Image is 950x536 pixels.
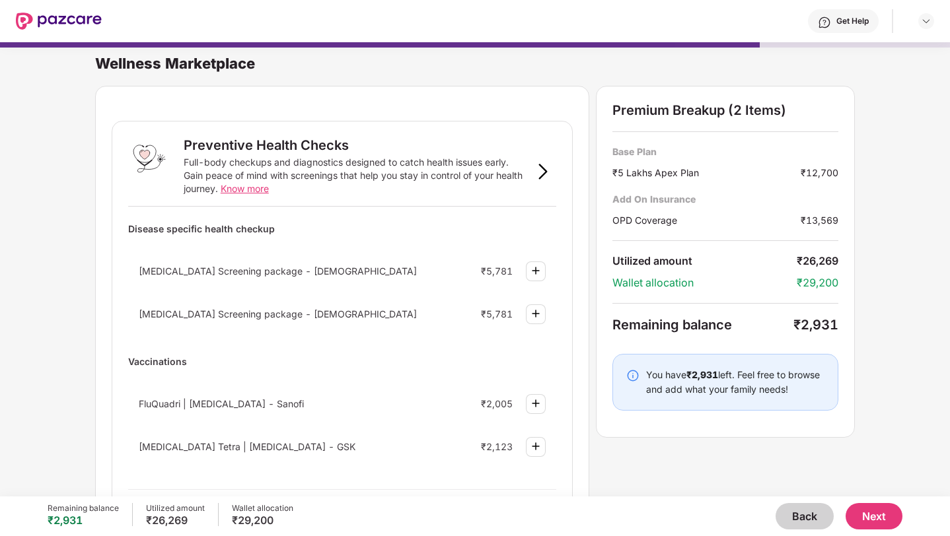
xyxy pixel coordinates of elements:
[139,308,417,319] span: [MEDICAL_DATA] Screening package - [DEMOGRAPHIC_DATA]
[921,16,932,26] img: svg+xml;base64,PHN2ZyBpZD0iRHJvcGRvd24tMzJ4MzIiIHhtbG5zPSJodHRwOi8vd3d3LnczLm9yZy8yMDAwL3N2ZyIgd2...
[221,183,269,194] span: Know more
[797,254,838,268] div: ₹26,269
[836,16,869,26] div: Get Help
[818,16,831,29] img: svg+xml;base64,PHN2ZyBpZD0iSGVscC0zMngzMiIgeG1sbnM9Imh0dHA6Ly93d3cudzMub3JnLzIwMDAvc3ZnIiB3aWR0aD...
[528,306,544,321] img: svg+xml;base64,PHN2ZyBpZD0iUGx1cy0zMngzMiIgeG1sbnM9Imh0dHA6Ly93d3cudzMub3JnLzIwMDAvc3ZnIiB3aWR0aD...
[801,213,838,227] div: ₹13,569
[139,398,304,409] span: FluQuadri | [MEDICAL_DATA] - Sanofi
[481,398,513,409] div: ₹2,005
[146,514,205,527] div: ₹26,269
[16,13,102,30] img: New Pazcare Logo
[612,166,801,180] div: ₹5 Lakhs Apex Plan
[793,317,838,333] div: ₹2,931
[801,166,838,180] div: ₹12,700
[612,276,797,290] div: Wallet allocation
[139,441,355,452] span: [MEDICAL_DATA] Tetra | [MEDICAL_DATA] - GSK
[612,145,838,158] div: Base Plan
[646,368,824,397] div: You have left. Feel free to browse and add what your family needs!
[612,317,793,333] div: Remaining balance
[128,350,556,373] div: Vaccinations
[528,438,544,454] img: svg+xml;base64,PHN2ZyBpZD0iUGx1cy0zMngzMiIgeG1sbnM9Imh0dHA6Ly93d3cudzMub3JnLzIwMDAvc3ZnIiB3aWR0aD...
[128,137,170,180] img: Preventive Health Checks
[95,54,950,73] div: Wellness Marketplace
[48,514,119,527] div: ₹2,931
[612,102,838,118] div: Premium Breakup (2 Items)
[139,265,417,277] span: [MEDICAL_DATA] Screening package - [DEMOGRAPHIC_DATA]
[232,514,293,527] div: ₹29,200
[626,369,639,382] img: svg+xml;base64,PHN2ZyBpZD0iSW5mby0yMHgyMCIgeG1sbnM9Imh0dHA6Ly93d3cudzMub3JnLzIwMDAvc3ZnIiB3aWR0aD...
[184,156,530,195] div: Full-body checkups and diagnostics designed to catch health issues early. Gain peace of mind with...
[535,164,551,180] img: svg+xml;base64,PHN2ZyB3aWR0aD0iOSIgaGVpZ2h0PSIxNiIgdmlld0JveD0iMCAwIDkgMTYiIGZpbGw9Im5vbmUiIHhtbG...
[528,395,544,411] img: svg+xml;base64,PHN2ZyBpZD0iUGx1cy0zMngzMiIgeG1sbnM9Imh0dHA6Ly93d3cudzMub3JnLzIwMDAvc3ZnIiB3aWR0aD...
[481,441,513,452] div: ₹2,123
[48,503,119,514] div: Remaining balance
[232,503,293,514] div: Wallet allocation
[776,503,834,529] button: Back
[481,265,513,277] div: ₹5,781
[846,503,902,529] button: Next
[481,308,513,319] div: ₹5,781
[128,217,556,240] div: Disease specific health checkup
[528,263,544,279] img: svg+xml;base64,PHN2ZyBpZD0iUGx1cy0zMngzMiIgeG1sbnM9Imh0dHA6Ly93d3cudzMub3JnLzIwMDAvc3ZnIiB3aWR0aD...
[686,369,718,380] b: ₹2,931
[612,254,797,268] div: Utilized amount
[146,503,205,514] div: Utilized amount
[612,193,838,205] div: Add On Insurance
[184,137,349,153] div: Preventive Health Checks
[612,213,801,227] div: OPD Coverage
[128,489,556,513] div: View More
[797,276,838,290] div: ₹29,200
